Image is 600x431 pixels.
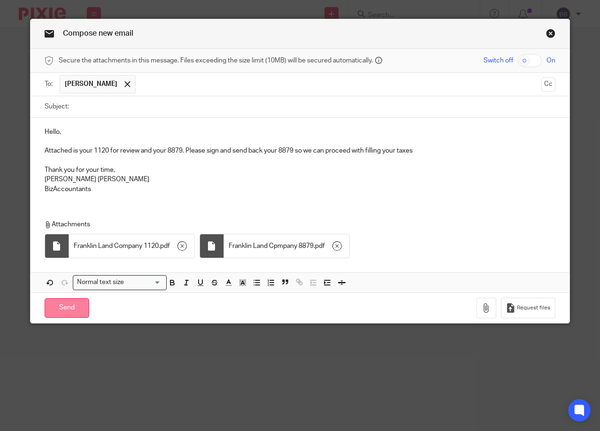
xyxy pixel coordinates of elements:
p: [PERSON_NAME] [PERSON_NAME] [45,175,555,184]
p: Attachments [45,220,539,229]
span: On [546,56,555,65]
span: Franklin Land Cpmpany 8879 [229,241,314,251]
span: Normal text size [75,277,126,287]
input: Search for option [127,277,161,287]
span: Compose new email [63,30,133,37]
button: Request files [501,298,555,319]
div: . [224,234,349,258]
span: pdf [160,241,170,251]
div: . [69,234,194,258]
div: Search for option [73,275,167,290]
span: [PERSON_NAME] [65,79,117,89]
label: To: [45,79,55,89]
span: Request files [517,304,550,312]
span: Switch off [484,56,513,65]
span: pdf [315,241,325,251]
input: Send [45,298,89,318]
a: Close this dialog window [546,29,555,41]
span: Franklin Land Company 1120 [74,241,159,251]
button: Cc [541,77,555,92]
p: Hello, [45,127,555,137]
label: Subject: [45,102,69,111]
p: BizAccountants [45,185,555,194]
p: Attached is your 1120 for review and your 8879. Please sign and send back your 8879 so we can pro... [45,146,555,155]
p: Thank you for your time, [45,165,555,175]
span: Secure the attachments in this message. Files exceeding the size limit (10MB) will be secured aut... [59,56,373,65]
